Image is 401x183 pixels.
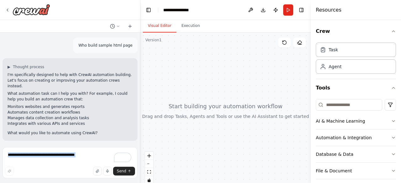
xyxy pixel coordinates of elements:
div: File & Document [316,168,352,174]
div: Version 1 [145,38,162,43]
p: Who build sample html page [78,43,133,48]
p: What would you like to automate using CrewAI? [8,130,133,136]
div: Automation & Integration [316,135,372,141]
button: ▶Thought process [8,64,44,69]
nav: breadcrumb [163,7,195,13]
p: What automation task can I help you with? For example, I could help you build an automation crew ... [8,91,133,102]
button: Crew [316,23,396,40]
h4: Resources [316,6,341,14]
textarea: To enrich screen reader interactions, please activate Accessibility in Grammarly extension settings [3,147,138,178]
li: Automates content creation workflows [8,109,133,115]
button: Hide left sidebar [144,6,153,14]
button: Automation & Integration [316,130,396,146]
div: AI & Machine Learning [316,118,365,124]
button: AI & Machine Learning [316,113,396,129]
button: Switch to previous chat [107,23,122,30]
img: Logo [13,4,50,15]
li: Integrates with various APIs and services [8,121,133,126]
button: Send [113,167,135,175]
button: Improve this prompt [5,167,14,175]
span: Thought process [13,64,44,69]
button: Database & Data [316,146,396,162]
div: Database & Data [316,151,353,157]
span: Send [117,169,126,174]
span: ▶ [8,64,10,69]
li: Manages data collection and analysis tasks [8,115,133,121]
button: Visual Editor [143,19,176,33]
button: Hide right sidebar [297,6,306,14]
button: Upload files [93,167,102,175]
div: Agent [329,64,341,70]
button: zoom in [145,152,153,160]
button: Tools [316,79,396,97]
button: Execution [176,19,205,33]
button: fit view [145,168,153,176]
li: Monitors websites and generates reports [8,104,133,109]
p: I'm specifically designed to help with CrewAI automation building. Let's focus on creating or imp... [8,72,133,89]
div: Task [329,47,338,53]
div: Crew [316,40,396,79]
button: Click to speak your automation idea [103,167,112,175]
button: File & Document [316,163,396,179]
button: zoom out [145,160,153,168]
button: Start a new chat [125,23,135,30]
